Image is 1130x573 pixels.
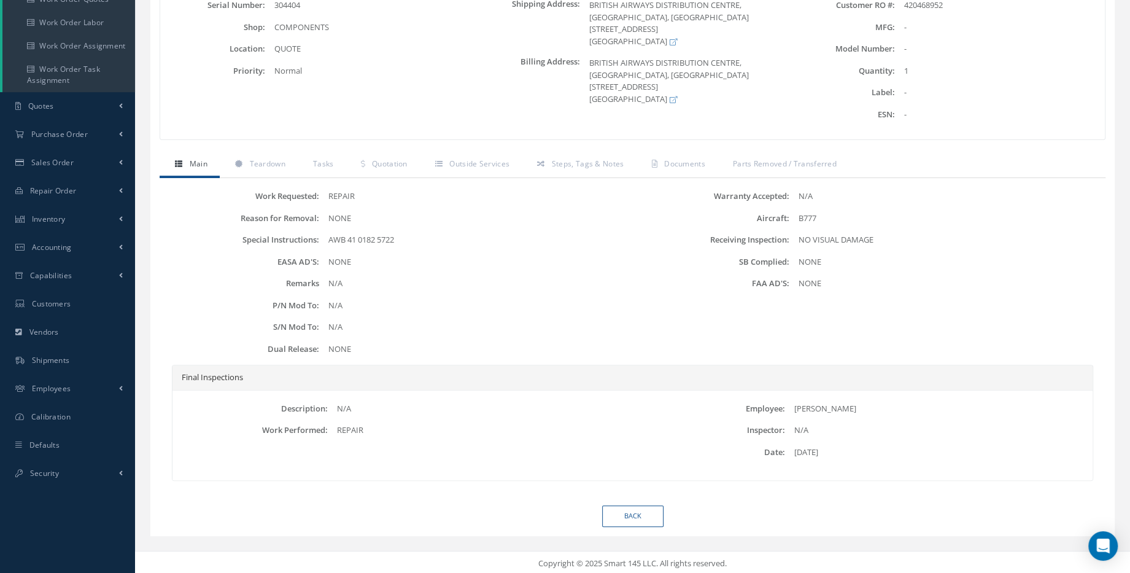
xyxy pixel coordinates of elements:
[789,212,1102,225] div: B777
[633,257,789,267] label: SB Complied:
[372,158,408,169] span: Quotation
[319,278,632,290] div: N/A
[2,34,135,58] a: Work Order Assignment
[163,279,319,288] label: Remarks
[346,152,419,178] a: Quotation
[1088,531,1118,561] div: Open Intercom Messenger
[163,235,319,244] label: Special Instructions:
[895,87,1105,99] div: -
[785,403,1089,415] div: [PERSON_NAME]
[319,212,632,225] div: NONE
[522,152,636,178] a: Steps, Tags & Notes
[319,343,632,356] div: NONE
[449,158,509,169] span: Outside Services
[790,110,895,119] label: ESN:
[29,440,60,450] span: Defaults
[895,109,1105,121] div: -
[328,403,632,415] div: N/A
[176,426,328,435] label: Work Performed:
[160,44,265,53] label: Location:
[319,256,632,268] div: NONE
[249,158,285,169] span: Teardown
[176,404,328,413] label: Description:
[2,11,135,34] a: Work Order Labor
[30,270,72,281] span: Capabilities
[298,152,346,178] a: Tasks
[552,158,624,169] span: Steps, Tags & Notes
[30,185,77,196] span: Repair Order
[636,152,717,178] a: Documents
[633,192,789,201] label: Warranty Accepted:
[265,21,475,34] div: COMPONENTS
[633,235,789,244] label: Receiving Inspection:
[220,152,298,178] a: Teardown
[313,158,334,169] span: Tasks
[32,242,72,252] span: Accounting
[633,214,789,223] label: Aircraft:
[190,158,207,169] span: Main
[789,256,1102,268] div: NONE
[895,65,1105,77] div: 1
[163,257,319,267] label: EASA AD'S:
[790,1,895,10] label: Customer RO #:
[718,152,849,178] a: Parts Removed / Transferred
[633,426,785,435] label: Inspector:
[895,43,1105,55] div: -
[160,152,220,178] a: Main
[328,424,632,437] div: REPAIR
[789,234,1102,246] div: NO VISUAL DAMAGE
[790,23,895,32] label: MFG:
[664,158,705,169] span: Documents
[475,57,580,105] label: Billing Address:
[633,279,789,288] label: FAA AD'S:
[319,300,632,312] div: N/A
[265,65,475,77] div: Normal
[163,214,319,223] label: Reason for Removal:
[319,190,632,203] div: REPAIR
[28,101,54,111] span: Quotes
[32,383,71,394] span: Employees
[733,158,837,169] span: Parts Removed / Transferred
[163,322,319,332] label: S/N Mod To:
[160,66,265,76] label: Priority:
[31,157,74,168] span: Sales Order
[895,21,1105,34] div: -
[31,129,88,139] span: Purchase Order
[160,1,265,10] label: Serial Number:
[32,298,71,309] span: Customers
[790,44,895,53] label: Model Number:
[163,345,319,354] label: Dual Release:
[163,301,319,310] label: P/N Mod To:
[790,66,895,76] label: Quantity:
[790,88,895,97] label: Label:
[785,424,1089,437] div: N/A
[163,192,319,201] label: Work Requested:
[32,214,66,224] span: Inventory
[319,321,632,333] div: N/A
[31,411,71,422] span: Calibration
[172,365,1093,391] div: Final Inspections
[30,468,59,478] span: Security
[265,43,475,55] div: QUOTE
[420,152,522,178] a: Outside Services
[789,278,1102,290] div: NONE
[789,190,1102,203] div: N/A
[319,234,632,246] div: AWB 41 0182 5722
[602,505,664,527] a: Back
[160,23,265,32] label: Shop:
[32,355,70,365] span: Shipments
[633,448,785,457] label: Date:
[2,58,135,92] a: Work Order Task Assignment
[785,446,1089,459] div: [DATE]
[580,57,790,105] div: BRITISH AIRWAYS DISTRIBUTION CENTRE, [GEOGRAPHIC_DATA], [GEOGRAPHIC_DATA] [STREET_ADDRESS] [GEOGR...
[147,558,1118,570] div: Copyright © 2025 Smart 145 LLC. All rights reserved.
[633,404,785,413] label: Employee:
[29,327,59,337] span: Vendors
